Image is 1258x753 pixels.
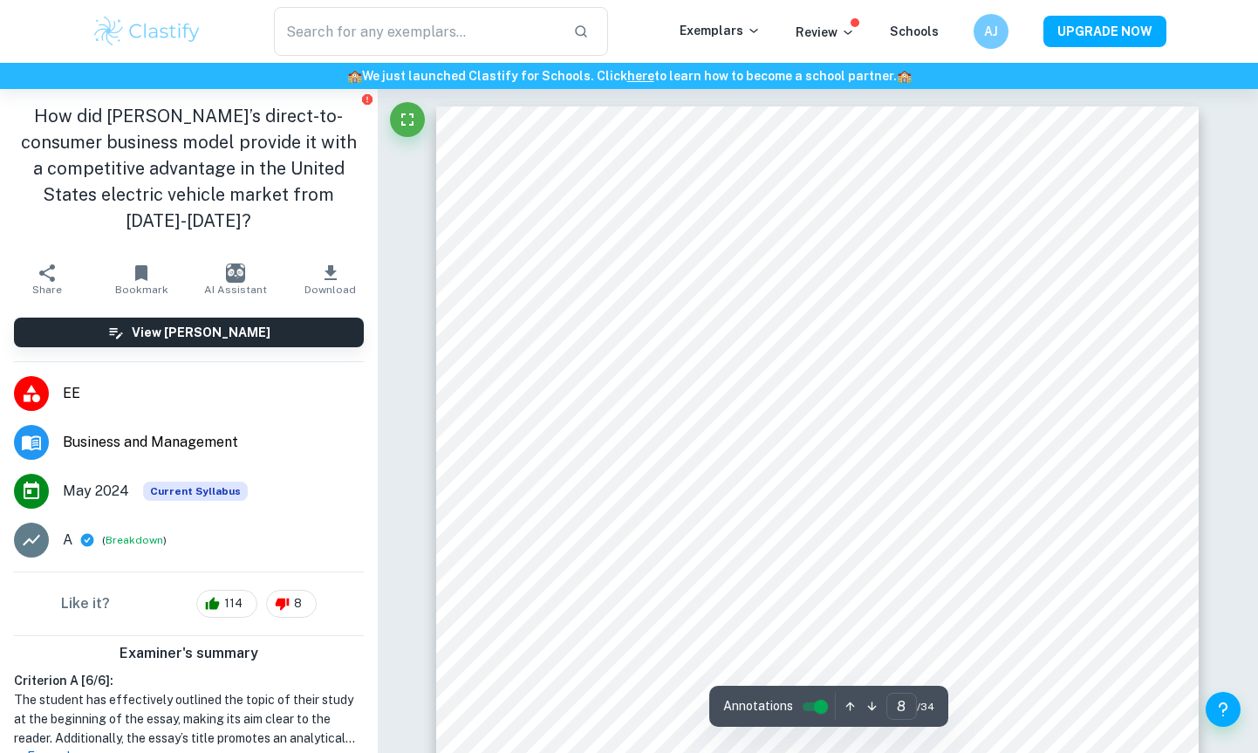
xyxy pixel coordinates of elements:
span: EE [63,383,364,404]
h6: View [PERSON_NAME] [132,323,270,342]
div: 114 [196,590,257,618]
span: 🏫 [897,69,912,83]
a: here [627,69,654,83]
img: Clastify logo [92,14,202,49]
h6: Criterion A [ 6 / 6 ]: [14,671,364,690]
span: AI Assistant [204,284,267,296]
button: Bookmark [94,255,188,304]
span: Current Syllabus [143,482,248,501]
button: Download [283,255,377,304]
button: AI Assistant [188,255,283,304]
button: Help and Feedback [1206,692,1241,727]
span: May 2024 [63,481,129,502]
h6: Examiner's summary [7,643,371,664]
a: Schools [890,24,939,38]
h1: The student has effectively outlined the topic of their study at the beginning of the essay, maki... [14,690,364,748]
span: Bookmark [115,284,168,296]
button: View [PERSON_NAME] [14,318,364,347]
button: UPGRADE NOW [1043,16,1166,47]
input: Search for any exemplars... [274,7,559,56]
h1: How did [PERSON_NAME]’s direct-to-consumer business model provide it with a competitive advantage... [14,103,364,234]
span: 114 [215,595,252,613]
div: 8 [266,590,317,618]
span: Share [32,284,62,296]
div: This exemplar is based on the current syllabus. Feel free to refer to it for inspiration/ideas wh... [143,482,248,501]
span: 8 [284,595,311,613]
button: Fullscreen [390,102,425,137]
button: Breakdown [106,532,163,548]
span: Business and Management [63,432,364,453]
h6: AJ [981,22,1002,41]
span: / 34 [917,699,934,715]
button: Report issue [361,92,374,106]
h6: We just launched Clastify for Schools. Click to learn how to become a school partner. [3,66,1255,86]
span: Annotations [723,697,793,715]
button: AJ [974,14,1008,49]
span: Download [304,284,356,296]
img: AI Assistant [226,264,245,283]
p: Review [796,23,855,42]
span: 🏫 [347,69,362,83]
span: ( ) [102,532,167,549]
p: Exemplars [680,21,761,40]
h6: Like it? [61,593,110,614]
p: A [63,530,72,551]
